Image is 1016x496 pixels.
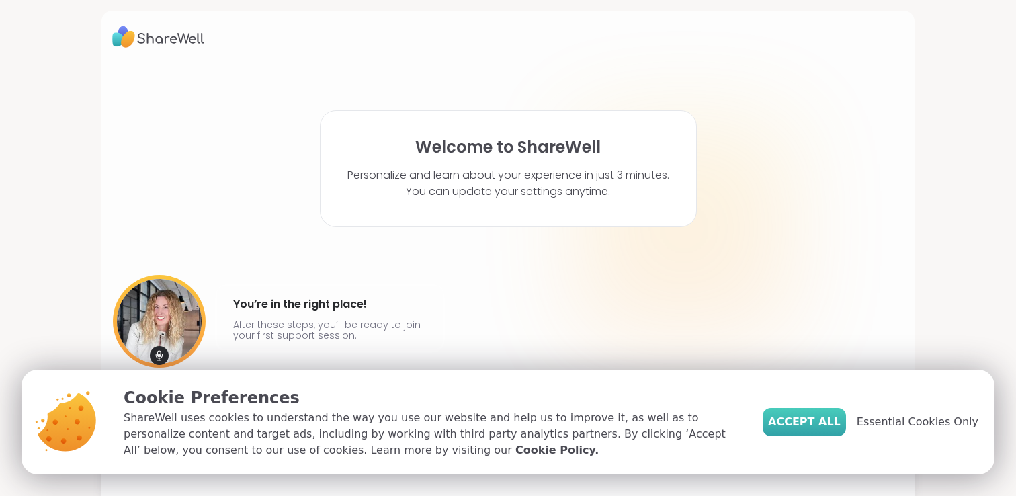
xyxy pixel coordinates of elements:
img: mic icon [150,346,169,365]
button: Accept All [763,408,846,436]
img: ShareWell Logo [112,22,204,52]
p: Cookie Preferences [124,386,741,410]
h4: You’re in the right place! [233,294,427,315]
span: Accept All [768,414,841,430]
h1: Welcome to ShareWell [415,138,601,157]
img: User image [113,275,206,368]
p: ShareWell uses cookies to understand the way you use our website and help us to improve it, as we... [124,410,741,458]
span: Essential Cookies Only [857,414,978,430]
a: Cookie Policy. [515,442,599,458]
p: After these steps, you’ll be ready to join your first support session. [233,319,427,341]
p: Personalize and learn about your experience in just 3 minutes. You can update your settings anytime. [347,167,669,200]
